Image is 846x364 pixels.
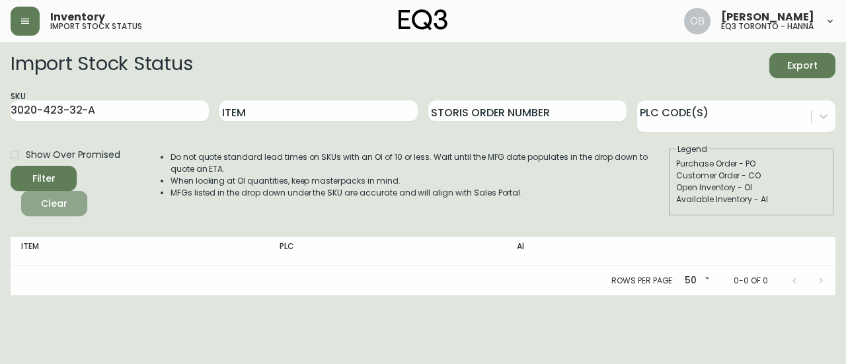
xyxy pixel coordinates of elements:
[399,9,447,30] img: logo
[676,182,827,194] div: Open Inventory - OI
[679,270,712,292] div: 50
[171,151,668,175] li: Do not quote standard lead times on SKUs with an OI of 10 or less. Wait until the MFG date popula...
[11,237,269,266] th: Item
[611,275,674,287] p: Rows per page:
[721,12,814,22] span: [PERSON_NAME]
[32,196,77,212] span: Clear
[11,166,77,191] button: Filter
[676,158,827,170] div: Purchase Order - PO
[506,237,695,266] th: AI
[734,275,768,287] p: 0-0 of 0
[171,175,668,187] li: When looking at OI quantities, keep masterpacks in mind.
[721,22,814,30] h5: eq3 toronto - hanna
[269,237,506,266] th: PLC
[26,148,120,162] span: Show Over Promised
[780,57,825,74] span: Export
[676,143,709,155] legend: Legend
[769,53,835,78] button: Export
[684,8,711,34] img: 8e0065c524da89c5c924d5ed86cfe468
[21,191,87,216] button: Clear
[676,194,827,205] div: Available Inventory - AI
[50,22,142,30] h5: import stock status
[171,187,668,199] li: MFGs listed in the drop down under the SKU are accurate and will align with Sales Portal.
[50,12,105,22] span: Inventory
[11,53,192,78] h2: Import Stock Status
[676,170,827,182] div: Customer Order - CO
